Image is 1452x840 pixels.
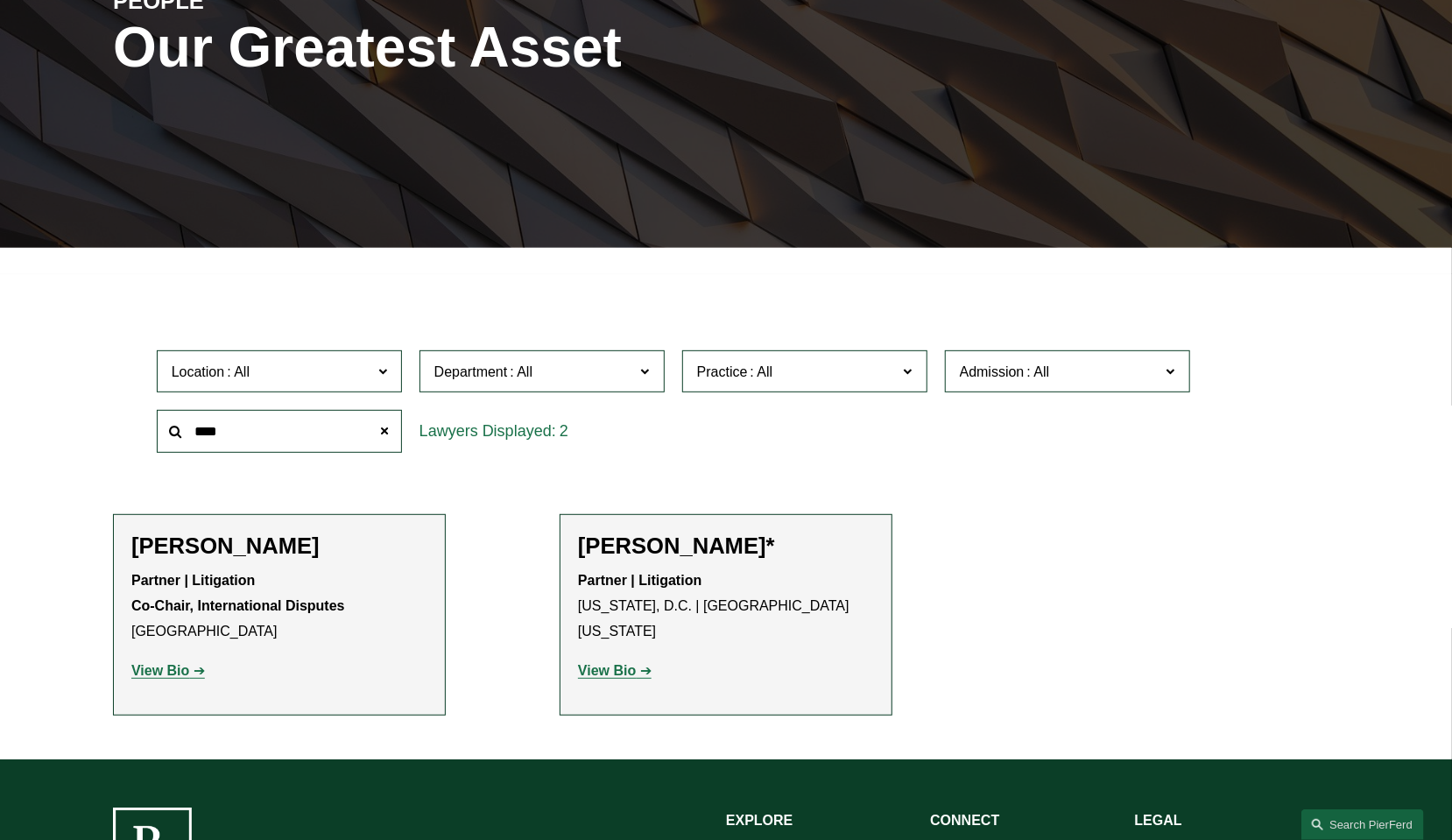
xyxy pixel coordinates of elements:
[131,568,427,644] p: [GEOGRAPHIC_DATA]
[131,533,427,560] h2: [PERSON_NAME]
[697,364,748,379] span: Practice
[578,663,636,678] strong: View Bio
[131,663,205,678] a: View Bio
[960,364,1025,379] span: Admission
[172,364,225,379] span: Location
[578,663,652,678] a: View Bio
[930,813,999,828] strong: CONNECT
[1135,813,1182,828] strong: LEGAL
[560,422,568,440] span: 2
[131,663,189,678] strong: View Bio
[131,573,345,613] strong: Partner | Litigation Co-Chair, International Disputes
[1301,809,1424,840] a: Search this site
[113,16,930,80] h1: Our Greatest Asset
[726,813,793,828] strong: EXPLORE
[434,364,508,379] span: Department
[578,533,874,560] h2: [PERSON_NAME]*
[578,573,701,588] strong: Partner | Litigation
[578,568,874,644] p: [US_STATE], D.C. | [GEOGRAPHIC_DATA][US_STATE]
